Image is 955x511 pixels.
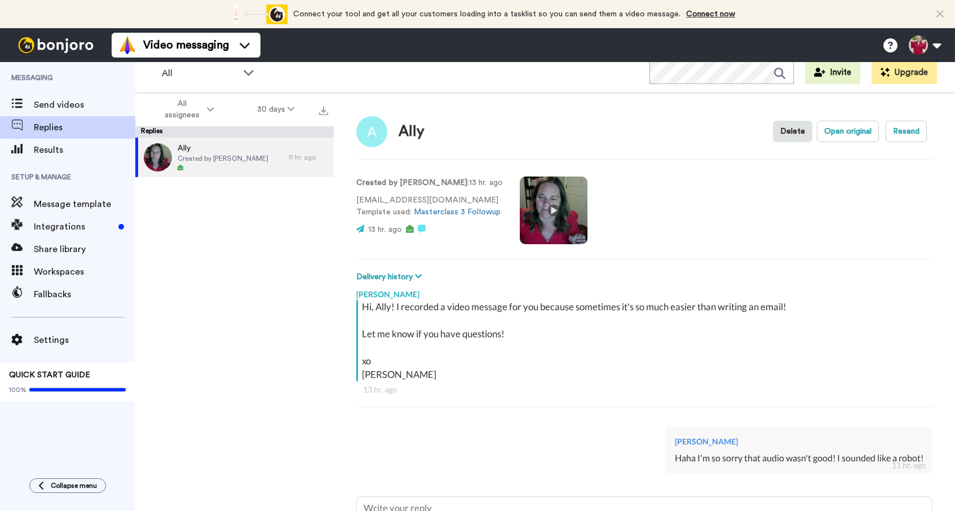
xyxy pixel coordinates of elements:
span: Created by [PERSON_NAME] [178,154,268,163]
div: Hi, Ally! I recorded a video message for you because sometimes it's so much easier than writing a... [362,300,930,381]
button: Resend [886,121,927,142]
span: Integrations [34,220,114,234]
button: Delivery history [356,271,425,283]
span: Video messaging [143,37,229,53]
span: Connect your tool and get all your customers loading into a tasklist so you can send them a video... [293,10,680,18]
span: Send videos [34,98,135,112]
img: vm-color.svg [118,36,136,54]
div: [PERSON_NAME] [675,436,923,447]
span: All [162,67,237,80]
span: QUICK START GUIDE [9,371,90,379]
div: animation [226,5,288,24]
img: bj-logo-header-white.svg [14,37,98,53]
strong: Created by [PERSON_NAME] [356,179,467,187]
a: Connect now [686,10,735,18]
span: All assignees [159,98,205,121]
button: All assignees [138,94,236,125]
button: Upgrade [872,61,937,84]
span: Settings [34,333,135,347]
a: Masterclass 3 Followup [414,208,501,216]
a: AllyCreated by [PERSON_NAME]11 hr. ago [135,138,334,177]
span: Fallbacks [34,288,135,301]
span: Message template [34,197,135,211]
span: Ally [178,143,268,154]
button: Export all results that match these filters now. [316,101,331,118]
div: Ally [399,124,425,140]
button: Delete [773,121,812,142]
span: Results [34,143,135,157]
span: Workspaces [34,265,135,279]
button: Open original [817,121,879,142]
div: 11 hr. ago [892,460,926,471]
div: 11 hr. ago [289,153,328,162]
button: Invite [805,61,860,84]
div: [PERSON_NAME] [356,283,932,300]
img: Image of Ally [356,116,387,147]
div: Replies [135,126,334,138]
img: export.svg [319,106,328,115]
span: Share library [34,243,135,256]
p: [EMAIL_ADDRESS][DOMAIN_NAME] Template used: [356,195,503,218]
span: Collapse menu [51,481,97,490]
div: 13 hr. ago [363,384,926,395]
button: Collapse menu [29,478,106,493]
span: 13 hr. ago [368,226,402,234]
button: 30 days [236,99,316,120]
span: 100% [9,385,26,394]
span: Replies [34,121,135,134]
div: Haha I'm so sorry that audio wasn't good! I sounded like a robot! [675,452,923,465]
img: 947c593d-a0d4-433f-9e73-586403346b27-thumb.jpg [144,143,172,171]
p: : 13 hr. ago [356,177,503,189]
